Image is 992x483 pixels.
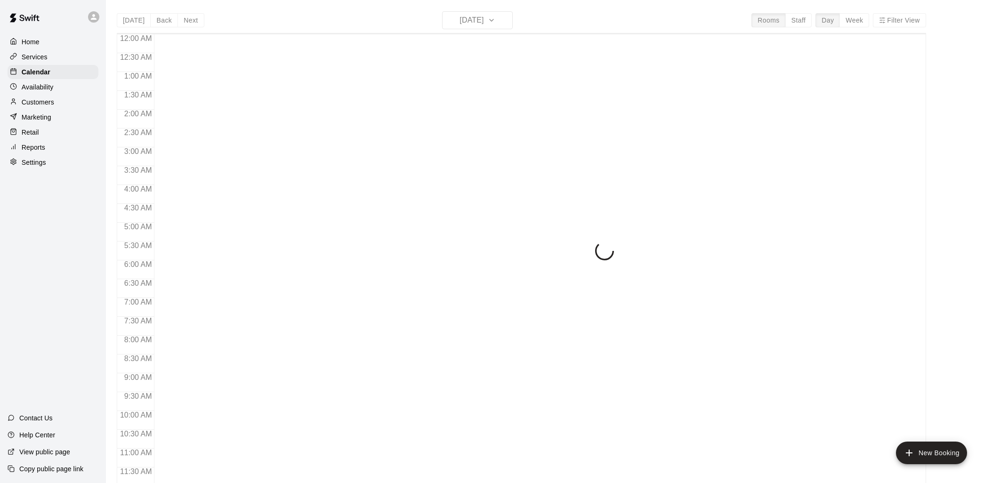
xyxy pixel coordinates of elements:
[118,449,154,457] span: 11:00 AM
[118,411,154,419] span: 10:00 AM
[8,155,98,169] a: Settings
[122,147,154,155] span: 3:00 AM
[8,35,98,49] a: Home
[122,223,154,231] span: 5:00 AM
[22,97,54,107] p: Customers
[122,110,154,118] span: 2:00 AM
[8,110,98,124] a: Marketing
[118,34,154,42] span: 12:00 AM
[122,166,154,174] span: 3:30 AM
[122,354,154,362] span: 8:30 AM
[22,67,50,77] p: Calendar
[8,80,98,94] a: Availability
[22,37,40,47] p: Home
[8,140,98,154] a: Reports
[122,241,154,250] span: 5:30 AM
[122,260,154,268] span: 6:00 AM
[22,158,46,167] p: Settings
[122,336,154,344] span: 8:00 AM
[122,298,154,306] span: 7:00 AM
[122,373,154,381] span: 9:00 AM
[122,185,154,193] span: 4:00 AM
[8,95,98,109] a: Customers
[122,129,154,137] span: 2:30 AM
[118,467,154,475] span: 11:30 AM
[19,464,83,474] p: Copy public page link
[22,52,48,62] p: Services
[8,50,98,64] a: Services
[118,430,154,438] span: 10:30 AM
[122,317,154,325] span: 7:30 AM
[22,113,51,122] p: Marketing
[8,125,98,139] a: Retail
[122,91,154,99] span: 1:30 AM
[8,65,98,79] a: Calendar
[22,82,54,92] p: Availability
[19,413,53,423] p: Contact Us
[896,442,967,464] button: add
[122,72,154,80] span: 1:00 AM
[19,430,55,440] p: Help Center
[22,143,45,152] p: Reports
[122,279,154,287] span: 6:30 AM
[122,392,154,400] span: 9:30 AM
[22,128,39,137] p: Retail
[122,204,154,212] span: 4:30 AM
[118,53,154,61] span: 12:30 AM
[19,447,70,457] p: View public page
